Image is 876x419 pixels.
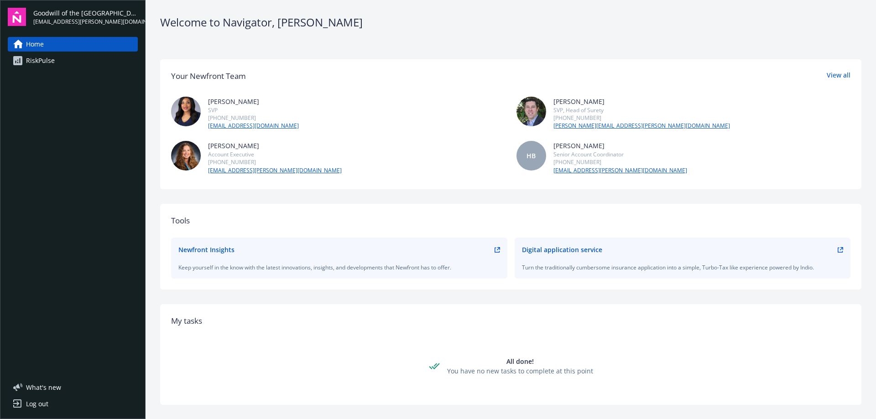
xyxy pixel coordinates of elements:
span: HB [527,151,536,160]
div: Log out [26,397,48,411]
div: [PHONE_NUMBER] [553,158,687,166]
div: Turn the traditionally cumbersome insurance application into a simple, Turbo-Tax like experience ... [522,264,844,271]
a: RiskPulse [8,53,138,68]
div: [PERSON_NAME] [208,141,342,150]
a: [EMAIL_ADDRESS][PERSON_NAME][DOMAIN_NAME] [553,166,687,175]
div: You have no new tasks to complete at this point [447,366,593,376]
a: [PERSON_NAME][EMAIL_ADDRESS][PERSON_NAME][DOMAIN_NAME] [553,122,730,130]
img: navigator-logo.svg [8,8,26,26]
div: Newfront Insights [178,245,235,254]
img: photo [516,97,546,126]
div: [PERSON_NAME] [208,97,299,106]
div: [PHONE_NUMBER] [553,114,730,122]
div: SVP, Head of Surety [553,106,730,114]
span: Goodwill of the [GEOGRAPHIC_DATA] [33,8,138,18]
div: [PHONE_NUMBER] [208,158,342,166]
img: photo [171,141,201,171]
div: Digital application service [522,245,602,254]
div: Your Newfront Team [171,70,246,82]
img: photo [171,97,201,126]
a: [EMAIL_ADDRESS][DOMAIN_NAME] [208,122,299,130]
div: Account Executive [208,150,342,158]
a: View all [827,70,850,82]
span: [EMAIL_ADDRESS][PERSON_NAME][DOMAIN_NAME] [33,18,138,26]
a: [EMAIL_ADDRESS][PERSON_NAME][DOMAIN_NAME] [208,166,342,175]
div: Welcome to Navigator , [PERSON_NAME] [160,15,861,30]
div: [PERSON_NAME] [553,141,687,150]
div: Tools [171,215,850,227]
div: Senior Account Coordinator [553,150,687,158]
div: My tasks [171,315,850,327]
div: RiskPulse [26,53,55,68]
div: [PERSON_NAME] [553,97,730,106]
div: [PHONE_NUMBER] [208,114,299,122]
button: Goodwill of the [GEOGRAPHIC_DATA][EMAIL_ADDRESS][PERSON_NAME][DOMAIN_NAME] [33,8,138,26]
div: All done! [447,357,593,366]
span: Home [26,37,44,52]
div: SVP [208,106,299,114]
div: Keep yourself in the know with the latest innovations, insights, and developments that Newfront h... [178,264,500,271]
button: What's new [8,383,76,392]
span: What ' s new [26,383,61,392]
a: Home [8,37,138,52]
